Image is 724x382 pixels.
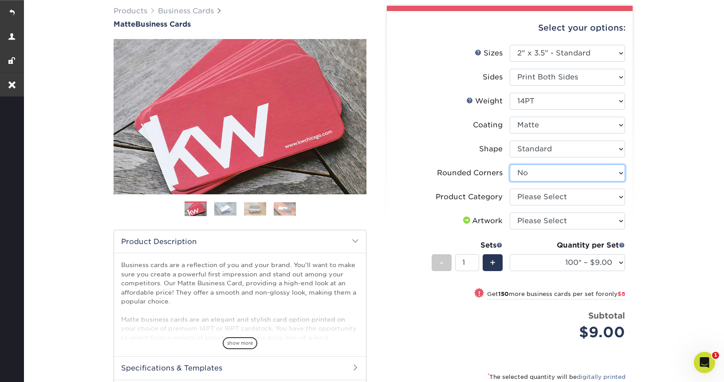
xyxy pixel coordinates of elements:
strong: 150 [498,291,509,297]
div: Rounded Corners [437,168,503,178]
strong: Subtotal [588,311,625,320]
span: - [440,256,444,269]
div: Coating [473,120,503,130]
div: Sides [483,72,503,83]
small: Get more business cards per set for [487,291,625,299]
a: MatteBusiness Cards [114,20,366,28]
div: $9.00 [516,322,625,343]
img: Business Cards 03 [244,202,266,216]
span: ! [478,289,480,298]
span: + [490,256,496,269]
div: Sizes [475,48,503,59]
img: Business Cards 04 [274,202,296,216]
span: show more [223,337,257,349]
h1: Business Cards [114,20,366,28]
span: 1 [712,352,719,359]
h2: Product Description [114,230,366,253]
div: Weight [466,96,503,106]
h2: Specifications & Templates [114,356,366,379]
span: $8 [618,291,625,297]
span: only [605,291,625,297]
div: Quantity per Set [510,240,625,251]
small: The selected quantity will be [488,374,626,380]
div: Artwork [461,216,503,226]
span: Matte [114,20,135,28]
div: Shape [479,144,503,154]
a: Business Cards [158,7,214,15]
iframe: Intercom live chat [694,352,715,373]
img: Business Cards 01 [185,198,207,221]
img: Business Cards 02 [214,202,236,216]
div: Select your options: [394,11,626,45]
a: Products [114,7,147,15]
a: digitally printed [577,374,626,380]
div: Sets [432,240,503,251]
div: Product Category [436,192,503,202]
